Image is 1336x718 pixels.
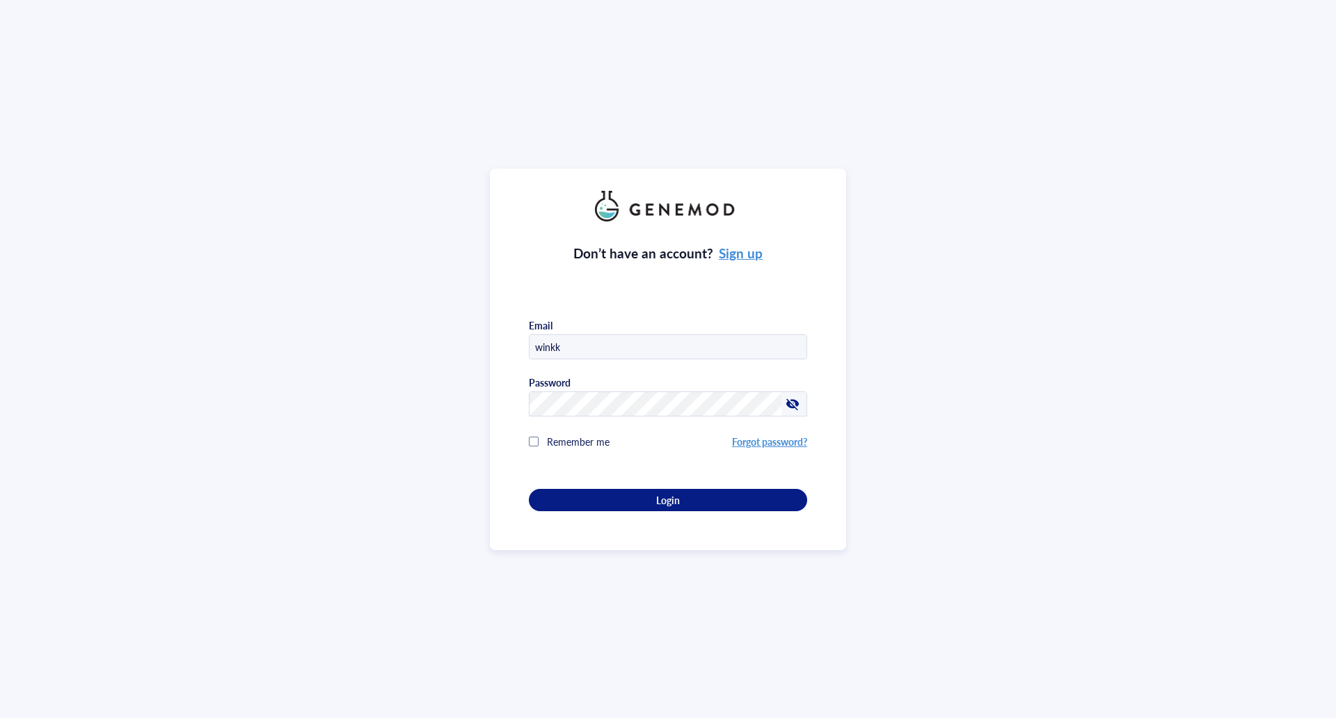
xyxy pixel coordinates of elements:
div: Password [529,376,571,389]
a: Sign up [719,244,763,263]
button: Login [529,489,807,511]
span: Remember me [547,435,610,448]
img: genemod_logo_light-BcqUzbGq.png [595,191,741,221]
span: Login [656,494,680,506]
div: Email [529,319,552,331]
a: Forgot password? [732,435,807,448]
div: Don’t have an account? [573,244,763,263]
